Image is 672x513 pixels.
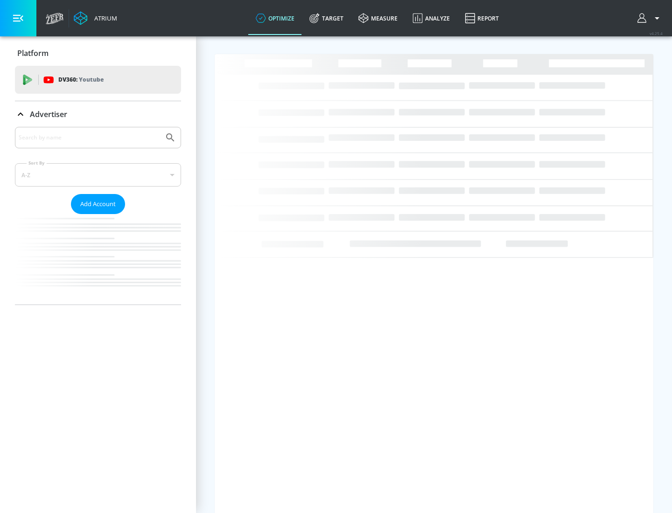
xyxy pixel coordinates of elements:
[27,160,47,166] label: Sort By
[19,132,160,144] input: Search by name
[302,1,351,35] a: Target
[15,40,181,66] div: Platform
[91,14,117,22] div: Atrium
[80,199,116,209] span: Add Account
[15,66,181,94] div: DV360: Youtube
[74,11,117,25] a: Atrium
[457,1,506,35] a: Report
[351,1,405,35] a: measure
[248,1,302,35] a: optimize
[17,48,49,58] p: Platform
[405,1,457,35] a: Analyze
[15,101,181,127] div: Advertiser
[79,75,104,84] p: Youtube
[58,75,104,85] p: DV360:
[15,127,181,305] div: Advertiser
[650,31,663,36] span: v 4.25.4
[15,163,181,187] div: A-Z
[15,214,181,305] nav: list of Advertiser
[30,109,67,119] p: Advertiser
[71,194,125,214] button: Add Account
